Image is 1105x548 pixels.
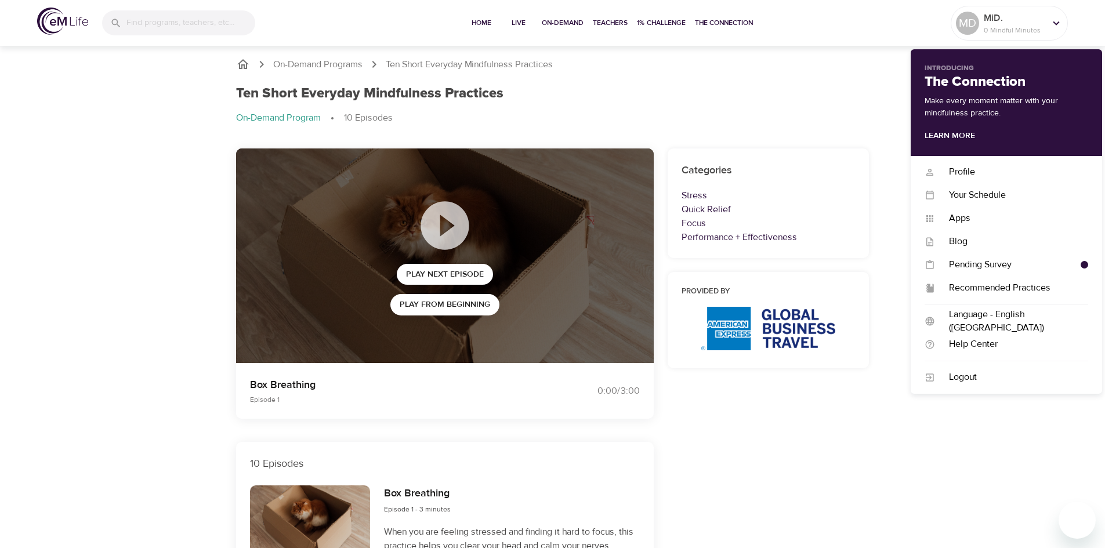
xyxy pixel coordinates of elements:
p: Make every moment matter with your mindfulness practice. [925,95,1088,119]
input: Find programs, teachers, etc... [126,10,255,35]
h6: Provided by [682,286,856,298]
p: Performance + Effectiveness [682,230,856,244]
span: Home [468,17,495,29]
nav: breadcrumb [236,57,869,71]
span: Play from beginning [400,297,490,312]
h6: Box Breathing [384,485,451,502]
span: The Connection [695,17,753,29]
p: Episode 1 [250,394,539,405]
div: 0:00 / 3:00 [553,384,640,398]
a: Learn More [925,130,975,141]
span: 1% Challenge [637,17,686,29]
p: Quick Relief [682,202,856,216]
p: 10 Episodes [250,456,640,471]
button: Play Next Episode [397,264,493,285]
p: MiD. [984,11,1045,25]
div: Help Center [935,337,1088,351]
h2: The Connection [925,74,1088,90]
div: Profile [935,165,1088,179]
p: Introducing [925,63,1088,74]
p: On-Demand Program [236,111,321,125]
h6: Categories [682,162,856,179]
div: MD [956,12,979,35]
img: AmEx%20GBT%20logo.png [701,307,835,350]
div: Logout [935,371,1088,384]
p: 10 Episodes [344,111,393,125]
p: 0 Mindful Minutes [984,25,1045,35]
div: Recommended Practices [935,281,1088,295]
div: Pending Survey [935,258,1081,271]
div: Language - English ([GEOGRAPHIC_DATA]) [935,308,1088,335]
iframe: Tlačítko pro spuštění okna posílání zpráv [1059,502,1096,539]
span: Teachers [593,17,628,29]
div: Apps [935,212,1088,225]
p: Stress [682,188,856,202]
div: Your Schedule [935,188,1088,202]
span: On-Demand [542,17,584,29]
img: logo [37,8,88,35]
p: Focus [682,216,856,230]
span: Live [505,17,532,29]
span: Play Next Episode [406,267,484,282]
h1: Ten Short Everyday Mindfulness Practices [236,85,503,102]
p: Box Breathing [250,377,539,393]
p: Ten Short Everyday Mindfulness Practices [386,58,553,71]
button: Play from beginning [390,294,499,315]
nav: breadcrumb [236,111,869,125]
div: Blog [935,235,1088,248]
a: On-Demand Programs [273,58,363,71]
span: Episode 1 - 3 minutes [384,505,451,514]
